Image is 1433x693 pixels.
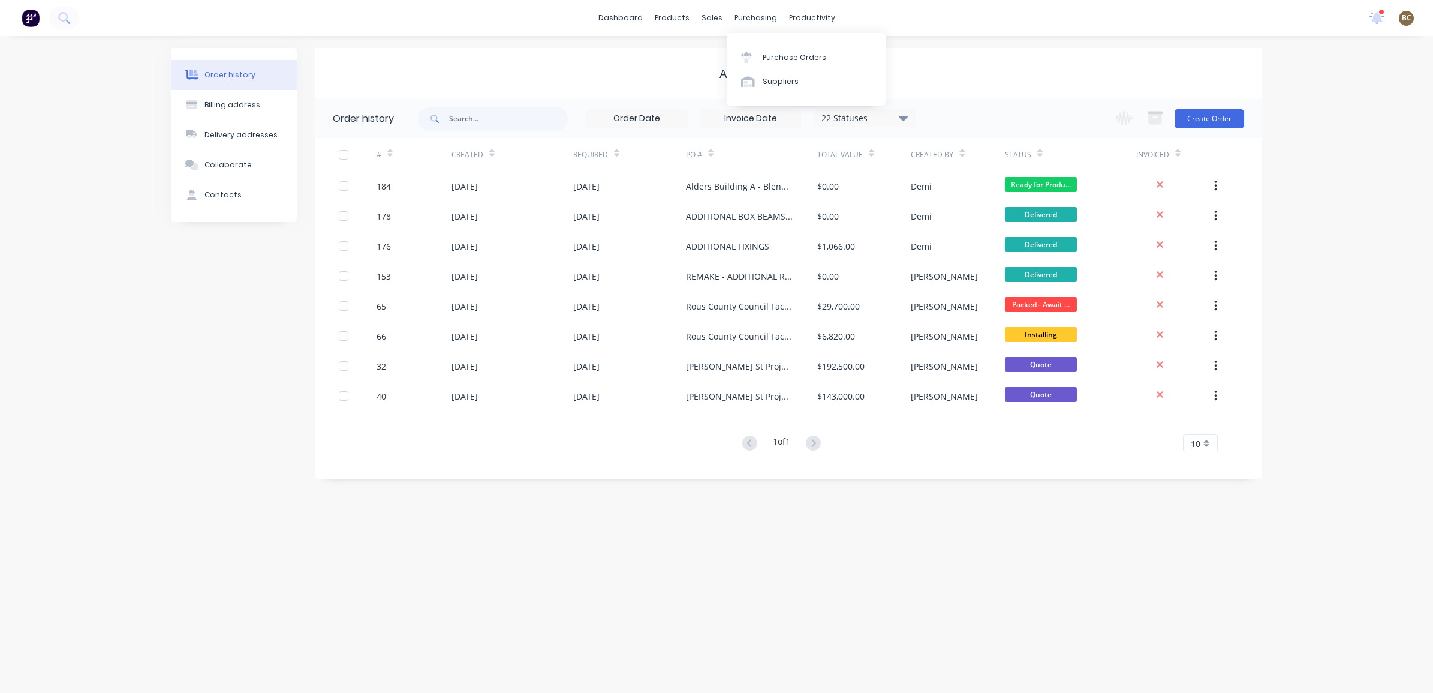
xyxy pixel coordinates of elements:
[1005,327,1077,342] span: Installing
[763,52,826,63] div: Purchase Orders
[377,390,386,403] div: 40
[817,300,860,313] div: $29,700.00
[451,240,478,253] div: [DATE]
[686,300,793,313] div: Rous County Council Facilities - Building A Warehouse - Additional Wall Framing VAR 07
[573,390,600,403] div: [DATE]
[727,70,886,94] a: Suppliers
[377,300,386,313] div: 65
[911,270,978,283] div: [PERSON_NAME]
[451,330,478,343] div: [DATE]
[817,180,839,193] div: $0.00
[377,180,391,193] div: 184
[1005,149,1031,160] div: Status
[1005,297,1077,312] span: Packed - Await ...
[451,138,573,171] div: Created
[686,330,793,343] div: Rous County Council Facilities - Building B - Operable Wall Steel Changes - VAR 08
[1136,149,1169,160] div: Invoiced
[763,76,799,87] div: Suppliers
[728,9,783,27] div: purchasing
[727,45,886,69] a: Purchase Orders
[451,300,478,313] div: [DATE]
[1005,237,1077,252] span: Delivered
[1191,437,1200,450] span: 10
[573,240,600,253] div: [DATE]
[911,180,932,193] div: Demi
[377,210,391,223] div: 178
[686,149,702,160] div: PO #
[817,138,911,171] div: Total Value
[573,210,600,223] div: [DATE]
[204,100,260,110] div: Billing address
[817,149,863,160] div: Total Value
[1175,109,1244,128] button: Create Order
[911,300,978,313] div: [PERSON_NAME]
[377,270,391,283] div: 153
[1005,387,1077,402] span: Quote
[1136,138,1211,171] div: Invoiced
[1005,138,1136,171] div: Status
[911,210,932,223] div: Demi
[1402,13,1411,23] span: BC
[686,210,793,223] div: ADDITIONAL BOX BEAMS - ROOF RAISING SYSTEM
[686,180,793,193] div: Alders Building A - Blended Roof
[171,60,297,90] button: Order history
[451,390,478,403] div: [DATE]
[451,149,483,160] div: Created
[449,107,568,131] input: Search...
[573,149,608,160] div: Required
[700,110,801,128] input: Invoice Date
[773,435,790,452] div: 1 of 1
[451,210,478,223] div: [DATE]
[592,9,649,27] a: dashboard
[171,120,297,150] button: Delivery addresses
[686,270,793,283] div: REMAKE - ADDITIONAL REINFORCING ITEMS (TRUSS)
[573,300,600,313] div: [DATE]
[377,330,386,343] div: 66
[377,360,386,373] div: 32
[911,149,953,160] div: Created By
[204,130,278,140] div: Delivery addresses
[1005,357,1077,372] span: Quote
[686,360,793,373] div: [PERSON_NAME] St Project, Social Futures - STEEL FRAMING SOLUTIONS - Roof Framing - Rev 2
[911,360,978,373] div: [PERSON_NAME]
[204,160,252,170] div: Collaborate
[573,360,600,373] div: [DATE]
[171,90,297,120] button: Billing address
[814,112,915,125] div: 22 Statuses
[911,240,932,253] div: Demi
[171,180,297,210] button: Contacts
[171,150,297,180] button: Collaborate
[719,67,858,81] div: Alder Constructions
[1005,207,1077,222] span: Delivered
[333,112,394,126] div: Order history
[817,330,855,343] div: $6,820.00
[377,138,451,171] div: #
[573,330,600,343] div: [DATE]
[1005,267,1077,282] span: Delivered
[686,138,817,171] div: PO #
[204,190,242,200] div: Contacts
[686,390,793,403] div: [PERSON_NAME] St Project, Social Futures - STEEL FRAMING SOLUTIONS - Wall Framing
[377,240,391,253] div: 176
[451,180,478,193] div: [DATE]
[911,138,1004,171] div: Created By
[573,180,600,193] div: [DATE]
[696,9,728,27] div: sales
[911,330,978,343] div: [PERSON_NAME]
[586,110,687,128] input: Order Date
[817,390,865,403] div: $143,000.00
[817,360,865,373] div: $192,500.00
[783,9,841,27] div: productivity
[817,270,839,283] div: $0.00
[573,270,600,283] div: [DATE]
[204,70,255,80] div: Order history
[22,9,40,27] img: Factory
[817,210,839,223] div: $0.00
[686,240,769,253] div: ADDITIONAL FIXINGS
[649,9,696,27] div: products
[451,360,478,373] div: [DATE]
[911,390,978,403] div: [PERSON_NAME]
[1005,177,1077,192] span: Ready for Produ...
[451,270,478,283] div: [DATE]
[573,138,686,171] div: Required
